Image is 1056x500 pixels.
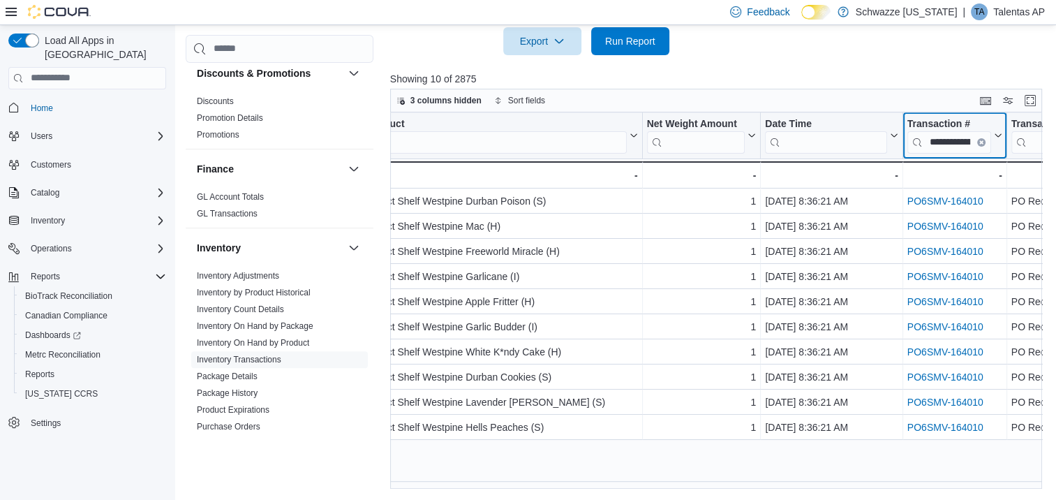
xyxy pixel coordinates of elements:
[25,291,112,302] span: BioTrack Reconciliation
[20,385,103,402] a: [US_STATE] CCRS
[25,330,81,341] span: Dashboards
[765,218,898,235] div: [DATE] 8:36:21 AM
[765,293,898,310] div: [DATE] 8:36:21 AM
[25,349,101,360] span: Metrc Reconciliation
[197,191,264,203] span: GL Account Totals
[197,288,311,297] a: Inventory by Product Historical
[25,156,166,173] span: Customers
[765,117,886,153] div: Date Time
[907,397,983,408] a: PO6SMV-164010
[197,337,309,348] span: Inventory On Hand by Product
[646,344,756,360] div: 1
[197,321,313,332] span: Inventory On Hand by Package
[646,117,745,131] div: Net Weight Amount
[907,221,983,232] a: PO6SMV-164010
[197,421,260,432] span: Purchase Orders
[28,5,91,19] img: Cova
[197,304,284,315] span: Inventory Count Details
[20,385,166,402] span: Washington CCRS
[31,215,65,226] span: Inventory
[25,268,166,285] span: Reports
[186,189,373,228] div: Finance
[646,117,745,153] div: Net Weight Amount
[197,112,263,124] span: Promotion Details
[197,371,258,382] span: Package Details
[197,66,311,80] h3: Discounts & Promotions
[20,288,166,304] span: BioTrack Reconciliation
[646,218,756,235] div: 1
[25,128,166,145] span: Users
[197,270,279,281] span: Inventory Adjustments
[197,321,313,331] a: Inventory On Hand by Package
[489,92,551,109] button: Sort fields
[646,117,756,153] button: Net Weight Amount
[765,193,898,209] div: [DATE] 8:36:21 AM
[197,130,239,140] a: Promotions
[907,246,983,257] a: PO6SMV-164010
[367,193,637,209] div: Select Shelf Westpine Durban Poison (S)
[197,208,258,219] span: GL Transactions
[20,366,166,383] span: Reports
[25,156,77,173] a: Customers
[765,268,898,285] div: [DATE] 8:36:21 AM
[907,167,1002,184] div: -
[25,212,166,229] span: Inventory
[197,338,309,348] a: Inventory On Hand by Product
[765,344,898,360] div: [DATE] 8:36:21 AM
[765,243,898,260] div: [DATE] 8:36:21 AM
[197,66,343,80] button: Discounts & Promotions
[25,99,166,117] span: Home
[25,268,66,285] button: Reports
[31,271,60,282] span: Reports
[20,366,60,383] a: Reports
[14,384,172,404] button: [US_STATE] CCRS
[25,369,54,380] span: Reports
[977,92,994,109] button: Keyboard shortcuts
[186,93,373,149] div: Discounts & Promotions
[367,117,626,153] div: Product
[591,27,669,55] button: Run Report
[20,307,166,324] span: Canadian Compliance
[765,117,886,131] div: Date Time
[31,418,61,429] span: Settings
[197,355,281,365] a: Inventory Transactions
[747,5,789,19] span: Feedback
[512,27,573,55] span: Export
[367,218,637,235] div: Select Shelf Westpine Mac (H)
[971,3,988,20] div: Talentas AP
[367,369,637,385] div: Select Shelf Westpine Durban Cookies (S)
[765,369,898,385] div: [DATE] 8:36:21 AM
[39,34,166,61] span: Load All Apps in [GEOGRAPHIC_DATA]
[367,394,637,411] div: Select Shelf Westpine Lavender [PERSON_NAME] (S)
[3,154,172,175] button: Customers
[345,65,362,82] button: Discounts & Promotions
[907,372,983,383] a: PO6SMV-164010
[907,296,983,307] a: PO6SMV-164010
[801,5,831,20] input: Dark Mode
[907,117,1002,153] button: Transaction #Clear input
[197,192,264,202] a: GL Account Totals
[31,243,72,254] span: Operations
[3,126,172,146] button: Users
[391,92,487,109] button: 3 columns hidden
[197,162,343,176] button: Finance
[197,241,343,255] button: Inventory
[3,98,172,118] button: Home
[367,318,637,335] div: Select Shelf Westpine Garlic Budder (I)
[367,344,637,360] div: Select Shelf Westpine White K*ndy Cake (H)
[503,27,581,55] button: Export
[765,419,898,436] div: [DATE] 8:36:21 AM
[646,293,756,310] div: 1
[20,346,166,363] span: Metrc Reconciliation
[605,34,655,48] span: Run Report
[367,268,637,285] div: Select Shelf Westpine Garlicane (I)
[31,159,71,170] span: Customers
[3,412,172,432] button: Settings
[765,167,898,184] div: -
[197,422,260,432] a: Purchase Orders
[367,117,626,131] div: Product
[976,138,985,146] button: Clear input
[31,131,52,142] span: Users
[856,3,958,20] p: Schwazze [US_STATE]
